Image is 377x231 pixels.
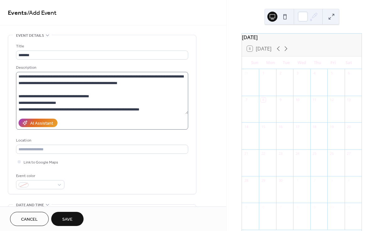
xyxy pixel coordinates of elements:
div: 9 [312,205,317,209]
div: Mon [263,56,278,69]
div: 23 [278,151,283,156]
div: 25 [312,151,317,156]
div: 20 [347,124,351,129]
div: 4 [347,178,351,183]
div: 19 [329,124,334,129]
div: 18 [312,124,317,129]
div: 21 [244,151,249,156]
div: 10 [329,205,334,209]
div: 5 [244,205,249,209]
div: Location [16,137,187,144]
div: 12 [329,98,334,102]
div: 28 [244,178,249,183]
button: Cancel [10,212,49,226]
div: 16 [278,124,283,129]
div: 22 [261,151,265,156]
span: Cancel [21,216,38,223]
button: AI Assistant [19,119,57,127]
div: 30 [278,178,283,183]
span: Date and time [16,202,44,208]
div: Event color [16,173,63,179]
div: 13 [347,98,351,102]
div: 1 [261,71,265,76]
div: 7 [278,205,283,209]
div: 29 [261,178,265,183]
div: 15 [261,124,265,129]
div: 4 [312,71,317,76]
div: 3 [329,178,334,183]
span: / Add Event [27,7,57,19]
div: 8 [295,205,300,209]
div: 1 [295,178,300,183]
div: 27 [347,151,351,156]
div: Sat [341,56,357,69]
div: Tue [278,56,294,69]
div: Thu [309,56,325,69]
div: 31 [244,71,249,76]
div: 2 [278,71,283,76]
span: Link to Google Maps [24,159,58,166]
div: 24 [295,151,300,156]
div: Title [16,43,187,50]
div: AI Assistant [30,120,53,127]
span: Save [62,216,73,223]
div: 5 [329,71,334,76]
div: 26 [329,151,334,156]
div: 14 [244,124,249,129]
div: 17 [295,124,300,129]
button: Save [51,212,84,226]
div: 10 [295,98,300,102]
div: 9 [278,98,283,102]
span: Event details [16,32,44,39]
div: 8 [261,98,265,102]
div: 7 [244,98,249,102]
div: Wed [294,56,310,69]
div: 11 [347,205,351,209]
div: 2 [312,178,317,183]
div: Fri [325,56,341,69]
div: Description [16,64,187,71]
div: 11 [312,98,317,102]
a: Events [8,7,27,19]
div: Sun [247,56,263,69]
div: [DATE] [242,34,362,41]
div: 3 [295,71,300,76]
div: 6 [261,205,265,209]
div: 6 [347,71,351,76]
